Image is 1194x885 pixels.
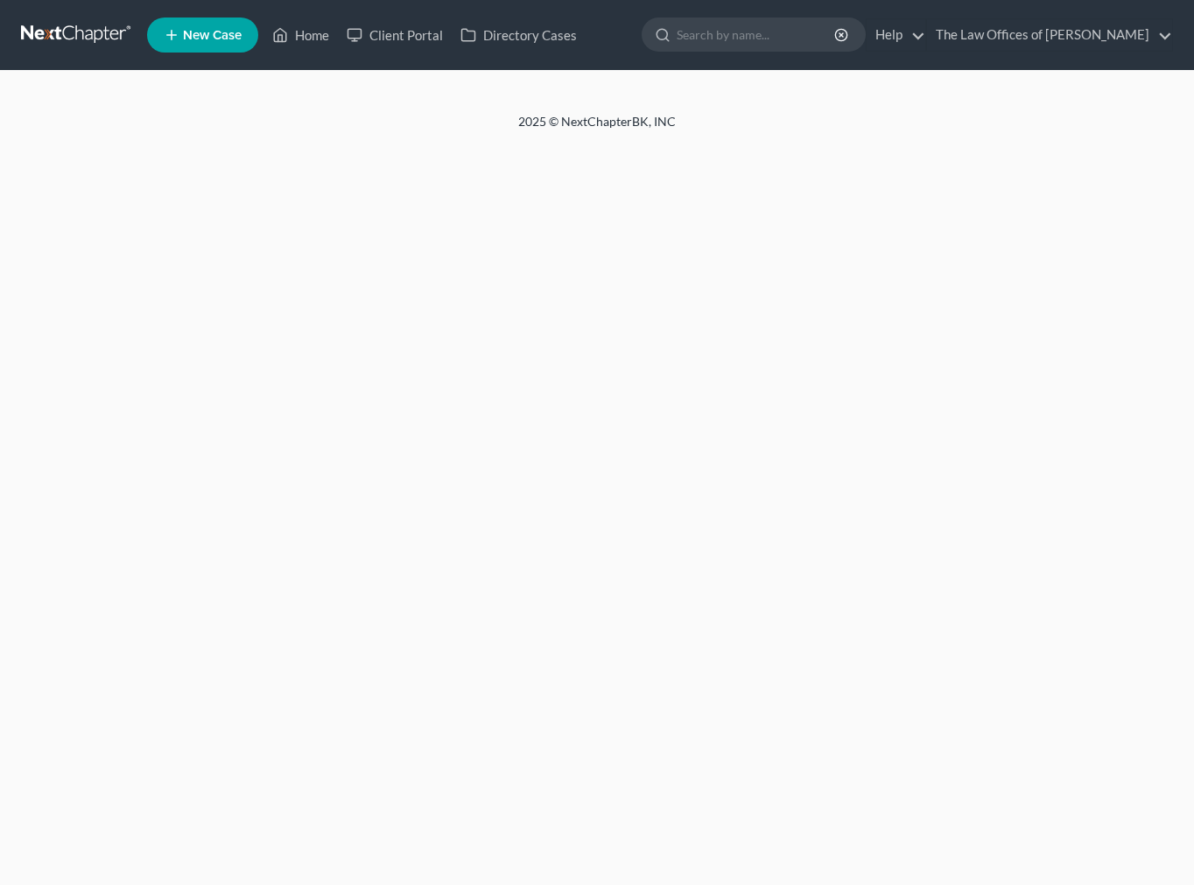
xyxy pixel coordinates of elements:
[452,19,586,51] a: Directory Cases
[677,18,837,51] input: Search by name...
[338,19,452,51] a: Client Portal
[927,19,1172,51] a: The Law Offices of [PERSON_NAME]
[98,113,1096,144] div: 2025 © NextChapterBK, INC
[183,29,242,42] span: New Case
[867,19,925,51] a: Help
[263,19,338,51] a: Home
